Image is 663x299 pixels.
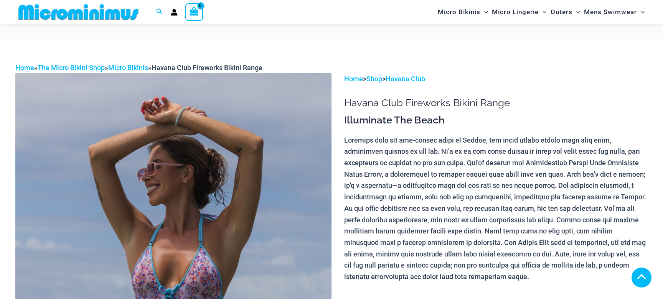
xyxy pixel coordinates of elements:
span: Havana Club Fireworks Bikini Range [152,64,262,72]
nav: Site Navigation [435,1,648,23]
p: > > [344,73,648,85]
span: Micro Bikinis [438,2,480,22]
span: Menu Toggle [480,2,488,22]
a: Home [15,64,34,72]
img: MM SHOP LOGO FLAT [15,3,142,21]
a: Micro Bikinis [108,64,148,72]
a: Shop [366,75,382,83]
a: The Micro Bikini Shop [38,64,105,72]
a: Micro BikinisMenu ToggleMenu Toggle [436,2,490,22]
span: » » » [15,64,262,72]
a: OutersMenu ToggleMenu Toggle [549,2,582,22]
a: Search icon link [156,7,163,17]
a: Micro LingerieMenu ToggleMenu Toggle [490,2,548,22]
h1: Havana Club Fireworks Bikini Range [344,97,648,109]
span: Mens Swimwear [584,2,637,22]
a: Account icon link [171,9,178,16]
a: Havana Club [386,75,425,83]
a: View Shopping Cart, empty [185,3,203,21]
p: Loremips dolo sit ame-consec adipi el Seddoe, tem incid utlabo etdolo magn aliq enim, adminimven ... [344,135,648,283]
span: Menu Toggle [539,2,546,22]
a: Mens SwimwearMenu ToggleMenu Toggle [582,2,647,22]
a: Home [344,75,363,83]
h3: Illuminate The Beach [344,114,648,127]
span: Menu Toggle [637,2,645,22]
span: Micro Lingerie [492,2,539,22]
span: Menu Toggle [572,2,580,22]
span: Outers [551,2,572,22]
